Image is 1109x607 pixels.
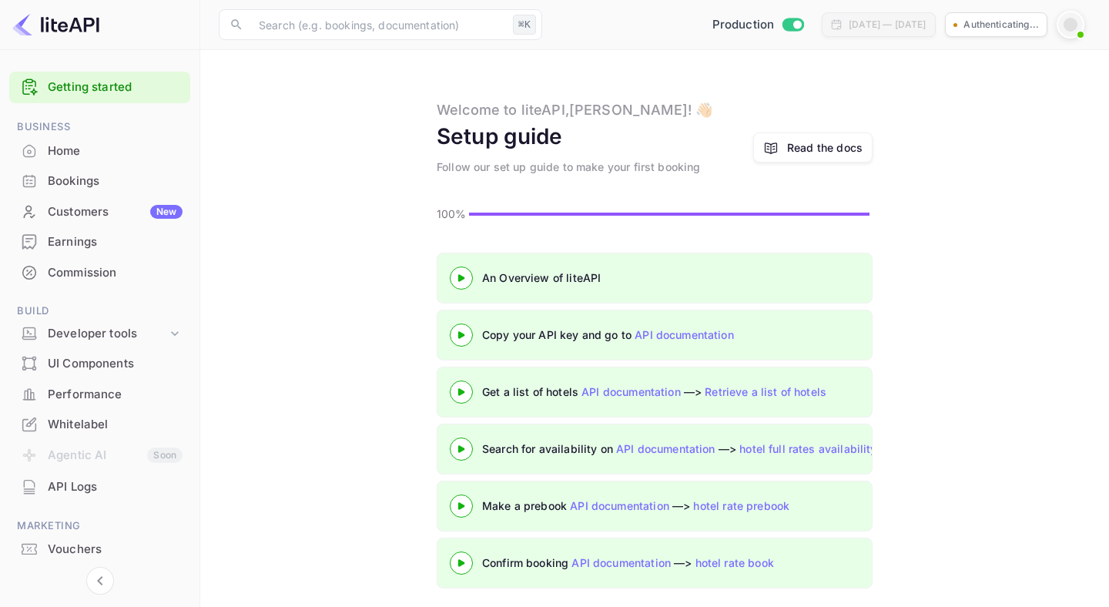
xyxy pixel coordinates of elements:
div: Bookings [9,166,190,196]
div: Vouchers [48,541,183,558]
div: Whitelabel [48,416,183,434]
a: API documentation [581,385,681,398]
div: ⌘K [513,15,536,35]
div: Commission [9,258,190,288]
div: Getting started [9,72,190,103]
div: Developer tools [9,320,190,347]
span: Build [9,303,190,320]
a: Performance [9,380,190,408]
a: API Logs [9,472,190,501]
div: Commission [48,264,183,282]
span: Marketing [9,518,190,535]
input: Search (e.g. bookings, documentation) [250,9,507,40]
div: UI Components [48,355,183,373]
img: LiteAPI logo [12,12,99,37]
div: Search for availability on —> [482,441,1021,457]
a: hotel full rates availability [739,442,876,455]
div: Customers [48,203,183,221]
div: Developer tools [48,325,167,343]
div: Bookings [48,173,183,190]
div: API Logs [9,472,190,502]
a: API documentation [616,442,715,455]
div: Setup guide [437,120,563,153]
div: Follow our set up guide to make your first booking [437,159,701,175]
div: [DATE] — [DATE] [849,18,926,32]
a: Retrieve a list of hotels [705,385,826,398]
a: hotel rate prebook [693,499,789,512]
a: Getting started [48,79,183,96]
div: Home [48,143,183,160]
a: Whitelabel [9,410,190,438]
a: Home [9,136,190,165]
div: CustomersNew [9,197,190,227]
div: An Overview of liteAPI [482,270,867,286]
div: Performance [9,380,190,410]
a: API documentation [570,499,669,512]
div: Welcome to liteAPI, [PERSON_NAME] ! 👋🏻 [437,99,712,120]
div: Vouchers [9,535,190,565]
div: Get a list of hotels —> [482,384,867,400]
a: Commission [9,258,190,287]
a: UI Components [9,349,190,377]
div: Whitelabel [9,410,190,440]
a: Vouchers [9,535,190,563]
span: Business [9,119,190,136]
div: Confirm booking —> [482,555,867,571]
button: Collapse navigation [86,567,114,595]
div: Make a prebook —> [482,498,867,514]
div: Copy your API key and go to [482,327,867,343]
a: Earnings [9,227,190,256]
div: Earnings [48,233,183,251]
span: Production [712,16,775,34]
div: Switch to Sandbox mode [706,16,810,34]
a: API documentation [571,556,671,569]
div: Home [9,136,190,166]
a: Bookings [9,166,190,195]
a: CustomersNew [9,197,190,226]
p: Authenticating... [963,18,1039,32]
p: 100% [437,206,464,222]
a: hotel rate book [695,556,774,569]
div: Performance [48,386,183,404]
div: API Logs [48,478,183,496]
a: API documentation [635,328,734,341]
div: UI Components [9,349,190,379]
div: Earnings [9,227,190,257]
a: Read the docs [753,132,873,163]
div: New [150,205,183,219]
a: Read the docs [787,139,863,156]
